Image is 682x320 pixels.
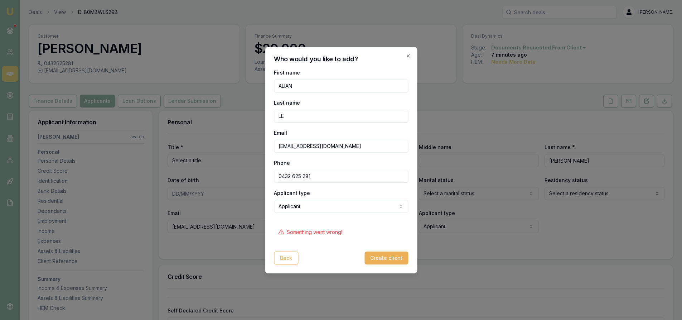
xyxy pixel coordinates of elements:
button: Back [274,252,298,264]
label: Phone [274,160,290,166]
label: Applicant type [274,190,310,196]
label: Email [274,130,287,136]
h2: Who would you like to add? [274,56,408,62]
label: First name [274,70,300,76]
button: Create client [364,252,408,264]
p: Something went wrong! [287,229,342,236]
label: Last name [274,100,300,106]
